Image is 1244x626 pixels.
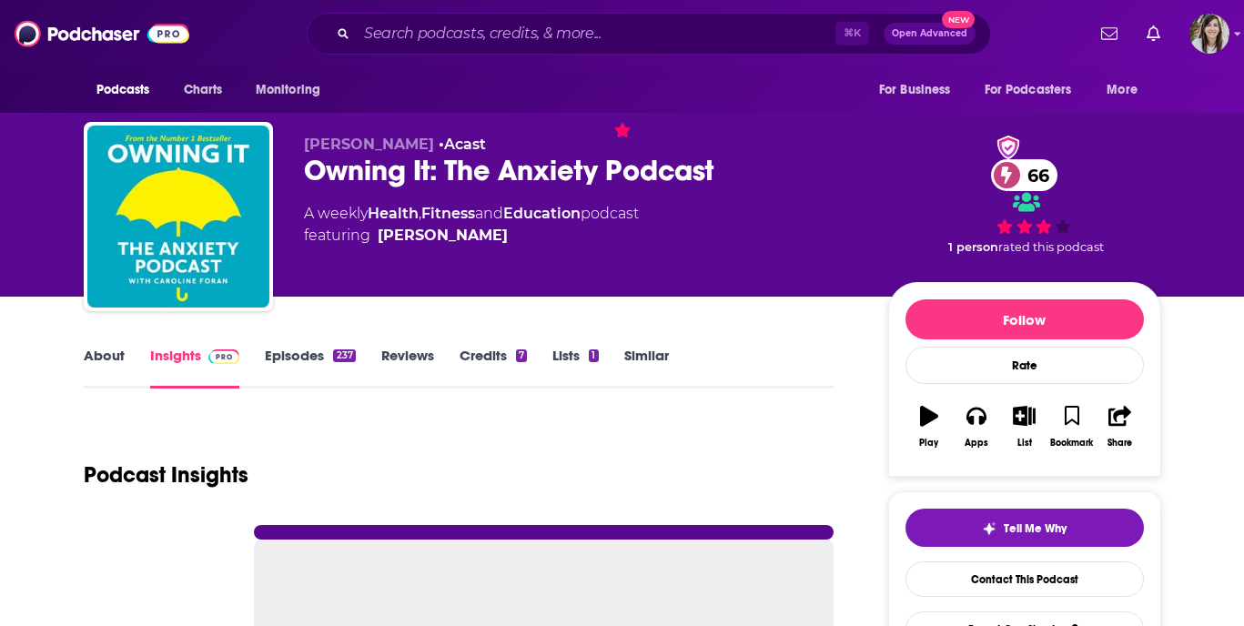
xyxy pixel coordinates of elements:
[905,561,1144,597] a: Contact This Podcast
[953,394,1000,459] button: Apps
[552,347,598,389] a: Lists1
[304,225,639,247] span: featuring
[919,438,938,449] div: Play
[84,73,174,107] button: open menu
[884,23,976,45] button: Open AdvancedNew
[973,73,1098,107] button: open menu
[15,16,189,51] img: Podchaser - Follow, Share and Rate Podcasts
[265,347,355,389] a: Episodes237
[368,205,419,222] a: Health
[1107,77,1138,103] span: More
[150,347,240,389] a: InsightsPodchaser Pro
[835,22,869,45] span: ⌘ K
[1189,14,1229,54] span: Logged in as devinandrade
[1107,438,1132,449] div: Share
[333,349,355,362] div: 237
[965,438,988,449] div: Apps
[942,11,975,28] span: New
[866,73,974,107] button: open menu
[948,240,998,254] span: 1 person
[624,347,669,389] a: Similar
[444,136,486,153] a: Acast
[998,240,1104,254] span: rated this podcast
[460,347,527,389] a: Credits7
[381,347,434,389] a: Reviews
[307,13,991,55] div: Search podcasts, credits, & more...
[84,461,248,489] h1: Podcast Insights
[421,205,475,222] a: Fitness
[378,225,508,247] a: [PERSON_NAME]
[892,29,967,38] span: Open Advanced
[879,77,951,103] span: For Business
[184,77,223,103] span: Charts
[1139,18,1168,49] a: Show notifications dropdown
[1000,394,1047,459] button: List
[985,77,1072,103] span: For Podcasters
[982,521,996,536] img: tell me why sparkle
[172,73,234,107] a: Charts
[1094,18,1125,49] a: Show notifications dropdown
[1004,521,1067,536] span: Tell Me Why
[1048,394,1096,459] button: Bookmark
[304,136,434,153] span: [PERSON_NAME]
[419,205,421,222] span: ,
[516,349,527,362] div: 7
[96,77,150,103] span: Podcasts
[1189,14,1229,54] img: User Profile
[1096,394,1143,459] button: Share
[87,126,269,308] img: Owning It: The Anxiety Podcast
[905,347,1144,384] div: Rate
[304,203,639,247] div: A weekly podcast
[357,19,835,48] input: Search podcasts, credits, & more...
[208,349,240,364] img: Podchaser Pro
[503,205,581,222] a: Education
[905,299,1144,339] button: Follow
[243,73,344,107] button: open menu
[1189,14,1229,54] button: Show profile menu
[888,136,1161,254] div: verified Badge66 1 personrated this podcast
[1050,438,1093,449] div: Bookmark
[84,347,125,389] a: About
[475,205,503,222] span: and
[905,509,1144,547] button: tell me why sparkleTell Me Why
[439,136,486,153] span: •
[905,394,953,459] button: Play
[1094,73,1160,107] button: open menu
[256,77,320,103] span: Monitoring
[1017,438,1032,449] div: List
[589,349,598,362] div: 1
